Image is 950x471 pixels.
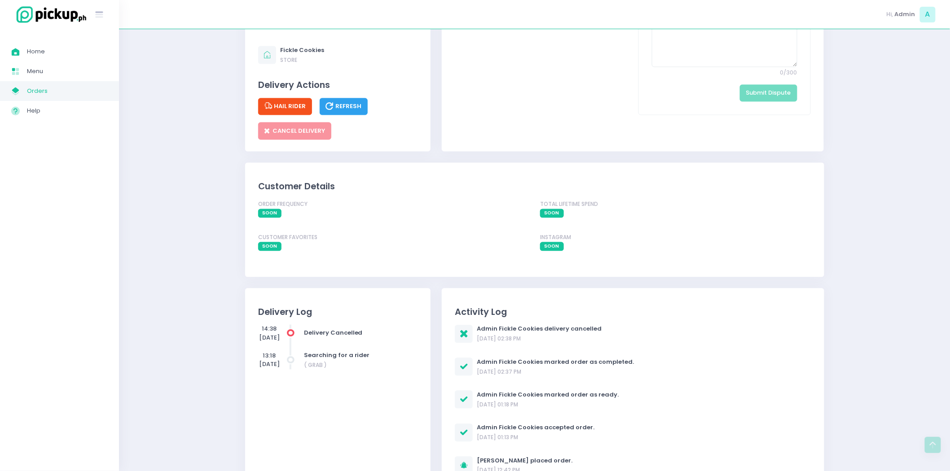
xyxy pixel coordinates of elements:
span: soon [540,209,564,218]
button: Refresh [320,98,368,115]
div: Delivery Actions [258,79,418,92]
span: 0 / 300 [652,69,797,78]
span: Admin [895,10,915,19]
span: Home [27,46,108,57]
span: CANCEL DELIVERY [264,127,325,135]
span: [DATE] 02:37 PM [477,368,522,376]
span: placed order. [531,457,573,465]
span: Hi, [887,10,893,19]
span: delivery cancelled [545,325,602,333]
span: Order Frequency [258,201,308,208]
span: Admin Fickle Cookies [477,423,545,432]
span: marked order as completed. [545,358,634,366]
span: store [281,57,298,64]
div: Delivery Cancelled [304,329,418,339]
button: CANCEL DELIVERY [258,122,332,140]
span: soon [258,242,282,251]
span: Help [27,105,108,117]
div: Activity Log [455,306,811,319]
span: [DATE] 01:18 PM [477,401,519,409]
span: marked order as ready. [545,391,619,399]
span: [DATE] 01:13 PM [477,434,519,441]
span: Customer Favorites [258,234,317,241]
div: Fickle Cookies [281,46,325,55]
div: Searching for a rider [304,351,418,370]
button: Submit Dispute [740,85,797,102]
span: soon [540,242,564,251]
span: [PERSON_NAME] [477,457,531,465]
div: 13:18 [DATE] [258,352,281,369]
div: Customer Details [258,180,811,193]
img: logo [11,5,88,24]
span: accepted order. [545,423,595,432]
span: Admin Fickle Cookies [477,391,545,399]
span: [DATE] 02:38 PM [477,335,521,343]
span: Total Lifetime Spend [540,201,598,208]
span: Orders [27,85,108,97]
span: Admin Fickle Cookies [477,325,545,333]
span: Admin Fickle Cookies [477,358,545,366]
span: soon [258,209,282,218]
div: 14:38 [DATE] [258,325,281,342]
span: A [920,7,936,22]
span: Menu [27,65,108,77]
div: Delivery Log [258,306,418,319]
span: Instagram [540,234,571,241]
button: Hail Rider [258,98,312,115]
span: ( GRAB ) [304,362,327,369]
span: Hail Rider [264,102,306,111]
span: Refresh [326,102,362,111]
